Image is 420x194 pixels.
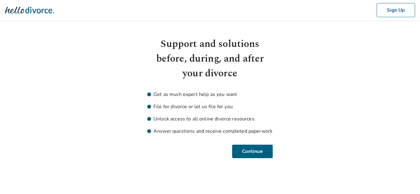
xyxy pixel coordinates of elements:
[147,37,273,81] h1: Support and solutions before, during, and after your divorce
[147,103,273,110] li: File for divorce or let us file for you
[377,3,415,17] button: Sign Up
[147,91,273,98] li: Get as much expert help as you want
[147,127,273,135] li: Answer questions and receive completed paperwork
[147,115,273,123] li: Unlock access to all online divorce resources
[232,145,273,158] button: Continue
[5,4,54,16] img: Hello Divorce Logo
